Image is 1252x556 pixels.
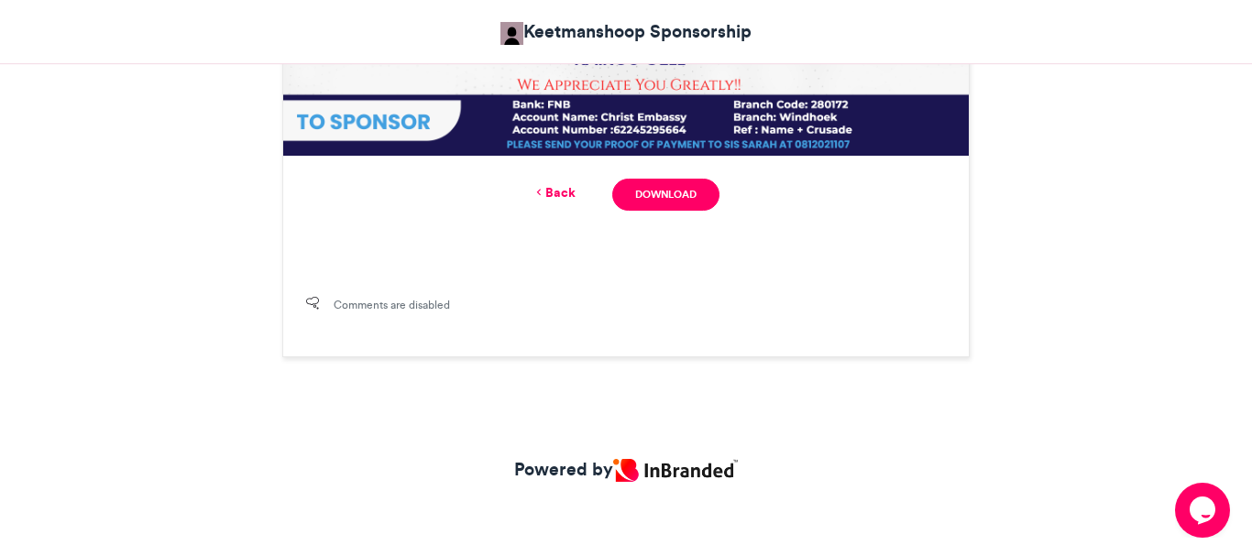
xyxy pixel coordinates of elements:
img: Inbranded [613,459,738,482]
a: Back [533,183,576,202]
img: Keetmanshoop Sponsorship [500,22,523,45]
a: Keetmanshoop Sponsorship [500,18,752,45]
a: Powered by [514,456,738,483]
a: Download [612,179,719,211]
span: Comments are disabled [334,297,450,313]
iframe: chat widget [1175,483,1234,538]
